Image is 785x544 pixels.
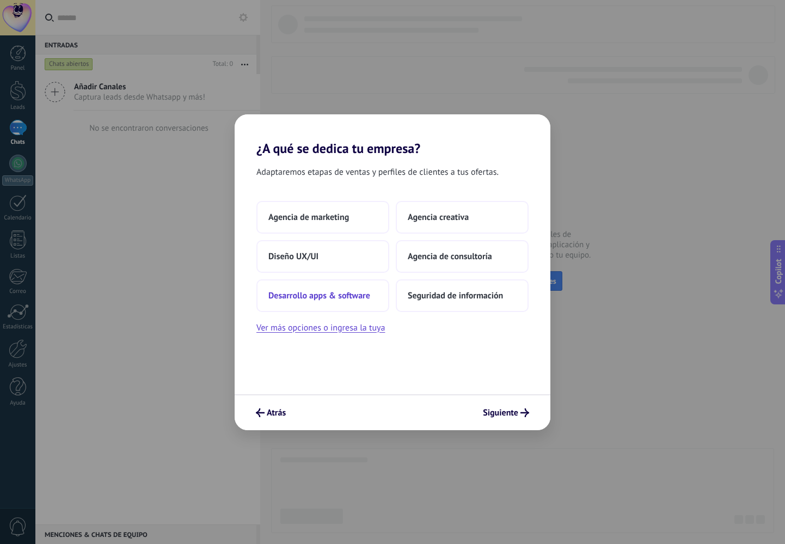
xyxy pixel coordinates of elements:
[256,321,385,335] button: Ver más opciones o ingresa la tuya
[268,251,318,262] span: Diseño UX/UI
[408,251,492,262] span: Agencia de consultoría
[256,165,499,179] span: Adaptaremos etapas de ventas y perfiles de clientes a tus ofertas.
[256,240,389,273] button: Diseño UX/UI
[268,290,370,301] span: Desarrollo apps & software
[256,201,389,234] button: Agencia de marketing
[408,290,503,301] span: Seguridad de información
[267,409,286,417] span: Atrás
[235,114,550,156] h2: ¿A qué se dedica tu empresa?
[408,212,469,223] span: Agencia creativa
[251,404,291,422] button: Atrás
[483,409,518,417] span: Siguiente
[396,279,529,312] button: Seguridad de información
[396,201,529,234] button: Agencia creativa
[478,404,534,422] button: Siguiente
[396,240,529,273] button: Agencia de consultoría
[268,212,349,223] span: Agencia de marketing
[256,279,389,312] button: Desarrollo apps & software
